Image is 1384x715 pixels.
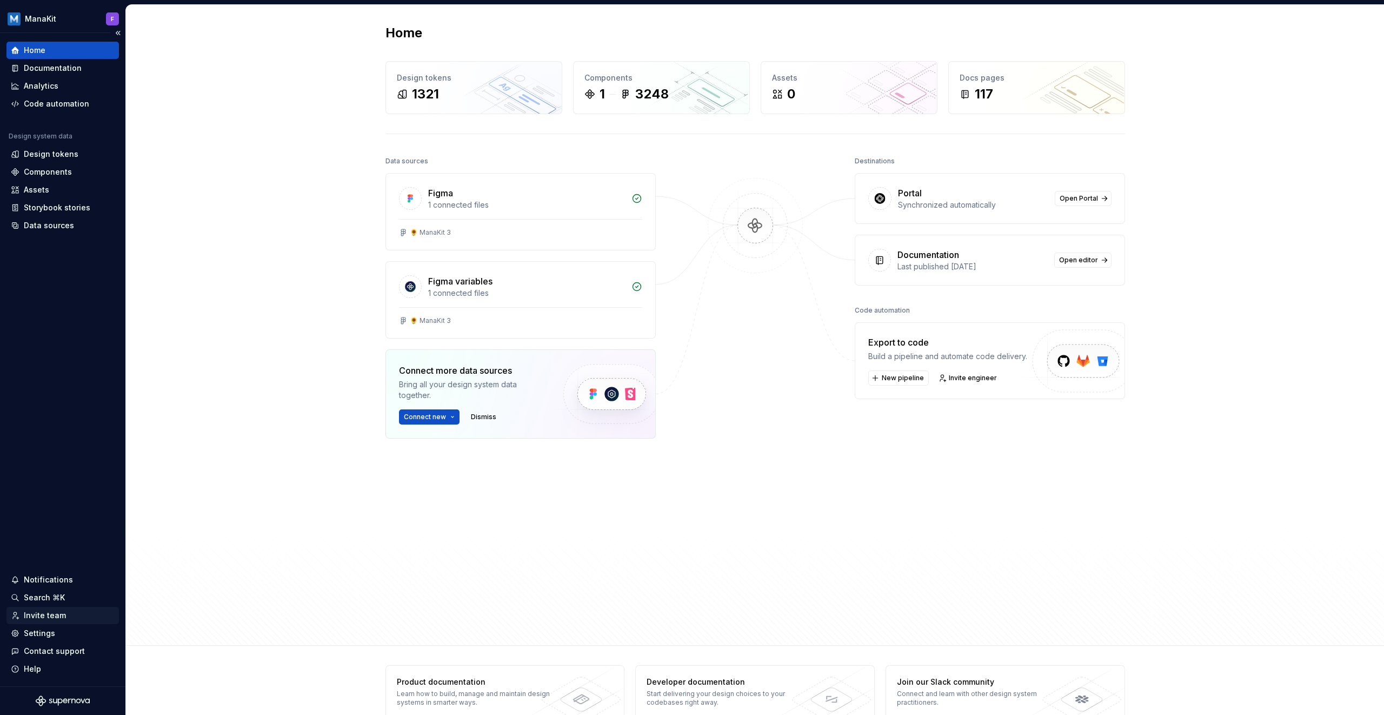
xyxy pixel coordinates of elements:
[868,351,1027,362] div: Build a pipeline and automate code delivery.
[573,61,750,114] a: Components13248
[6,660,119,678] button: Help
[24,610,66,621] div: Invite team
[9,132,72,141] div: Design system data
[1059,256,1098,264] span: Open editor
[897,677,1054,687] div: Join our Slack community
[24,574,73,585] div: Notifications
[466,409,501,425] button: Dismiss
[110,25,125,41] button: Collapse sidebar
[36,696,90,706] svg: Supernova Logo
[24,220,74,231] div: Data sources
[397,677,554,687] div: Product documentation
[6,589,119,606] button: Search ⌘K
[6,59,119,77] a: Documentation
[24,98,89,109] div: Code automation
[761,61,937,114] a: Assets0
[949,374,997,382] span: Invite engineer
[111,15,114,23] div: F
[471,413,496,421] span: Dismiss
[24,646,85,657] div: Contact support
[399,379,545,401] div: Bring all your design system data together.
[772,72,926,83] div: Assets
[948,61,1125,114] a: Docs pages117
[399,364,545,377] div: Connect more data sources
[897,248,959,261] div: Documentation
[385,61,562,114] a: Design tokens1321
[6,77,119,95] a: Analytics
[397,72,551,83] div: Design tokens
[24,184,49,195] div: Assets
[882,374,924,382] span: New pipeline
[428,275,493,288] div: Figma variables
[404,413,446,421] span: Connect new
[6,181,119,198] a: Assets
[410,228,451,237] div: 🌻 ManaKit 3
[975,85,993,103] div: 117
[1054,253,1112,268] a: Open editor
[6,571,119,588] button: Notifications
[868,370,929,386] button: New pipeline
[385,173,656,250] a: Figma1 connected files🌻 ManaKit 3
[24,149,78,160] div: Design tokens
[6,217,119,234] a: Data sources
[6,607,119,624] a: Invite team
[787,85,795,103] div: 0
[6,163,119,181] a: Components
[24,45,45,56] div: Home
[397,690,554,707] div: Learn how to build, manage and maintain design systems in smarter ways.
[960,72,1114,83] div: Docs pages
[428,288,625,299] div: 1 connected files
[855,303,910,318] div: Code automation
[428,187,453,200] div: Figma
[24,628,55,639] div: Settings
[24,202,90,213] div: Storybook stories
[898,200,1048,210] div: Synchronized automatically
[647,677,804,687] div: Developer documentation
[24,664,41,674] div: Help
[2,7,123,30] button: ManaKitF
[410,316,451,325] div: 🌻 ManaKit 3
[6,643,119,660] button: Contact support
[6,199,119,216] a: Storybook stories
[385,24,422,42] h2: Home
[6,42,119,59] a: Home
[1060,194,1098,203] span: Open Portal
[600,85,605,103] div: 1
[399,409,460,425] button: Connect new
[635,85,669,103] div: 3248
[584,72,738,83] div: Components
[6,95,119,112] a: Code automation
[428,200,625,210] div: 1 connected files
[897,261,1048,272] div: Last published [DATE]
[6,625,119,642] a: Settings
[6,145,119,163] a: Design tokens
[24,81,58,91] div: Analytics
[25,14,56,24] div: ManaKit
[647,690,804,707] div: Start delivering your design choices to your codebases right away.
[855,154,895,169] div: Destinations
[24,63,82,74] div: Documentation
[8,12,21,25] img: 444e3117-43a1-4503-92e6-3e31d1175a78.png
[868,336,1027,349] div: Export to code
[24,167,72,177] div: Components
[412,85,439,103] div: 1321
[24,592,65,603] div: Search ⌘K
[1055,191,1112,206] a: Open Portal
[385,154,428,169] div: Data sources
[935,370,1002,386] a: Invite engineer
[385,261,656,339] a: Figma variables1 connected files🌻 ManaKit 3
[898,187,922,200] div: Portal
[897,690,1054,707] div: Connect and learn with other design system practitioners.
